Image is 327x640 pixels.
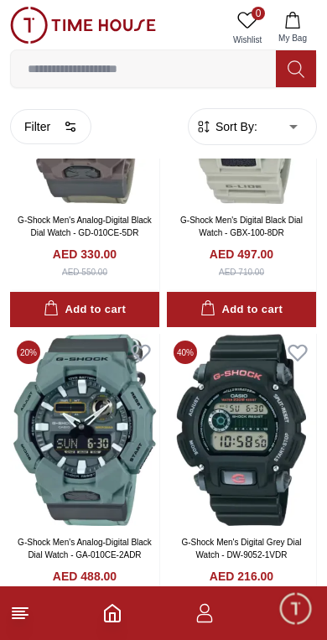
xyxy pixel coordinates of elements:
h4: AED 216.00 [210,568,273,585]
span: Sort By: [212,117,257,134]
img: G-Shock Men's Digital Grey Dial Watch - DW-9052-1VDR [167,334,316,526]
div: Conversation [162,581,325,637]
div: AED 710.00 [219,266,264,278]
img: G-Shock Men's Analog-Digital Black Dial Watch - GA-010CE-2ADR [10,334,159,526]
span: Conversation [205,618,282,632]
a: G-Shock Men's Digital Grey Dial Watch - DW-9052-1VDR [181,538,301,559]
div: Chat Widget [278,591,314,627]
span: 40 % [174,341,197,364]
a: G-Shock Men's Analog-Digital Black Dial Watch - GD-010CE-5DR [18,216,152,237]
h4: AED 497.00 [210,246,273,263]
img: ... [10,7,156,44]
div: Timehousecompany [17,336,310,399]
button: Filter [10,108,91,143]
button: Add to cart [10,292,159,328]
button: Sort By: [195,117,257,134]
a: Home [102,603,122,623]
span: 0 [252,7,265,20]
a: G-Shock Men's Digital Black Dial Watch - GBX-100-8DR [180,216,303,237]
span: 20 % [17,341,40,364]
span: Home [63,618,97,632]
button: My Bag [268,7,317,49]
div: Chat with us now [17,464,310,531]
button: Add to cart [167,292,316,328]
div: Add to cart [200,300,283,320]
div: Find your dream watch—experts ready to assist! [17,408,310,443]
span: Chat with us now [74,487,281,508]
span: My Bag [272,32,314,44]
div: Add to cart [44,300,126,320]
a: G-Shock Men's Analog-Digital Black Dial Watch - GA-010CE-2ADR [18,538,152,559]
img: Company logo [18,18,51,51]
em: Minimize [277,17,310,50]
h4: AED 330.00 [53,246,117,263]
span: Wishlist [226,34,268,46]
a: 0Wishlist [226,7,268,49]
div: AED 550.00 [62,266,107,278]
h4: AED 488.00 [53,568,117,585]
div: Home [2,581,158,637]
